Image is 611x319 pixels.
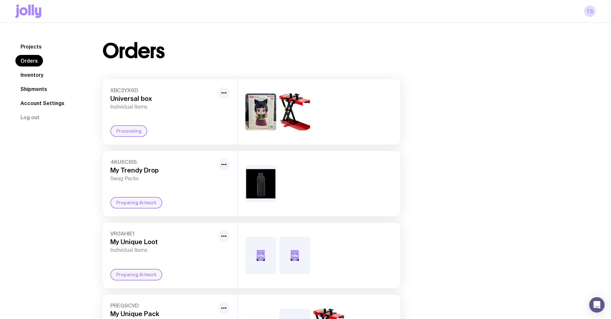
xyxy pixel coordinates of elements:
div: Open Intercom Messenger [589,297,605,313]
span: Individual Items [110,104,216,110]
h3: Universal box [110,95,216,102]
div: Preparing Artwork [110,197,162,208]
a: Account Settings [15,97,70,109]
h3: My Trendy Drop [110,166,216,174]
span: Swag Packs [110,175,216,182]
span: 4KU6C6IS [110,159,216,165]
h1: Orders [103,41,165,61]
span: Individual Items [110,247,216,253]
div: Processing [110,125,147,137]
button: Log out [15,111,45,123]
div: Preparing Artwork [110,269,162,280]
a: Orders [15,55,43,66]
span: VR0AHIE1 [110,230,216,237]
span: PREG9CVD [110,302,216,309]
a: TS [584,5,596,17]
span: XBC3YX6D [110,87,216,93]
a: Shipments [15,83,52,95]
h3: My Unique Pack [110,310,216,318]
a: Inventory [15,69,48,81]
a: Projects [15,41,47,52]
h3: My Unique Loot [110,238,216,246]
